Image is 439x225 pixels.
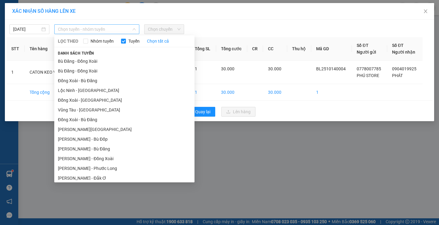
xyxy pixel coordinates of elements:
a: Chọn tất cả [147,38,169,44]
span: Tuyến [126,38,142,44]
span: LỌC THEO [58,38,78,44]
span: Chọn tuyến - nhóm tuyến [58,25,136,34]
td: Tổng cộng [25,84,100,101]
input: 14/10/2025 [13,26,40,33]
li: [PERSON_NAME] - Đồng Xoài [54,154,195,163]
span: Người nhận [392,50,415,54]
th: STT [6,37,25,61]
span: Chọn chuyến [148,25,180,34]
span: Người gửi [357,50,376,54]
span: 1 [195,66,197,71]
span: Quay lại [195,108,210,115]
td: CATON KEO VÀNG LINH KIỆN ĐT [25,61,100,84]
td: 1 [190,84,216,101]
span: 0778007785 [357,66,381,71]
span: Số ĐT [357,43,368,48]
li: [PERSON_NAME] - Bù Đăng [54,144,195,154]
span: 30.000 [268,66,281,71]
span: 30.000 [221,66,234,71]
li: [PERSON_NAME] - Đắk Ơ [54,173,195,183]
th: CR [247,37,263,61]
li: Bù Đăng - Đồng Xoài [54,56,195,66]
td: 30.000 [216,84,247,101]
span: Danh sách tuyến [54,51,98,56]
button: uploadLên hàng [221,107,255,117]
th: Tổng cước [216,37,247,61]
th: Thu hộ [287,37,312,61]
li: Vũng Tàu - [GEOGRAPHIC_DATA] [54,105,195,115]
span: Nhóm tuyến [88,38,116,44]
li: VP VP Bình Long [3,43,42,50]
span: XÁC NHẬN SỐ HÀNG LÊN XE [12,8,76,14]
td: 1 [6,61,25,84]
th: CC [263,37,287,61]
span: down [132,27,136,31]
span: PHÚ STORE [357,73,379,78]
li: [PERSON_NAME][GEOGRAPHIC_DATA] [3,3,88,36]
span: 0904019925 [392,66,416,71]
li: [PERSON_NAME][GEOGRAPHIC_DATA] [54,125,195,134]
button: rollbackQuay lại [184,107,215,117]
button: Close [417,3,434,20]
li: Đồng Xoài - Bù Đăng [54,115,195,125]
li: Bù Đăng - Đồng Xoài [54,66,195,76]
li: Đồng Xoài - [GEOGRAPHIC_DATA] [54,95,195,105]
span: Số ĐT [392,43,404,48]
span: BL2510140004 [316,66,346,71]
li: [PERSON_NAME] - Bù Đốp [54,134,195,144]
li: Đồng Xoài - Bù Đăng [54,76,195,86]
th: Mã GD [311,37,352,61]
span: close [423,9,428,14]
li: VP VP Quận 5 [42,43,81,50]
th: Tên hàng [25,37,100,61]
span: PHÁT [392,73,403,78]
li: Lộc Ninh - [GEOGRAPHIC_DATA] [54,86,195,95]
td: 1 [311,84,352,101]
li: [PERSON_NAME] - Phước Long [54,163,195,173]
td: 30.000 [263,84,287,101]
th: Tổng SL [190,37,216,61]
